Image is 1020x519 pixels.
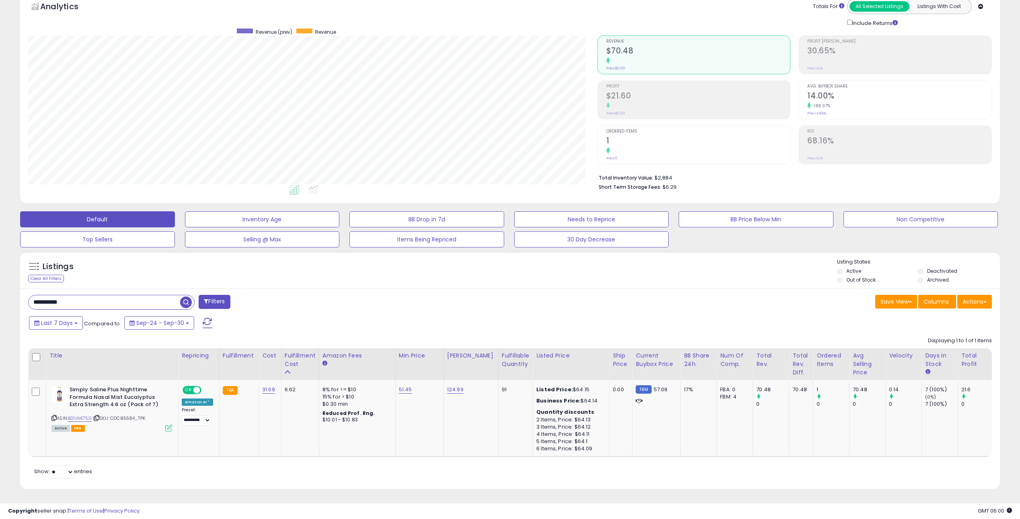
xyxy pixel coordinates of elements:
[68,415,92,422] a: B01IAIK75G
[536,408,594,416] b: Quantity discounts
[502,386,527,393] div: 91
[606,91,790,102] h2: $21.60
[8,507,140,515] div: seller snap | |
[40,1,94,14] h5: Analytics
[262,386,275,394] a: 31.69
[28,275,64,282] div: Clear All Filters
[850,1,909,12] button: All Selected Listings
[792,351,810,377] div: Total Rev. Diff.
[536,397,603,405] div: $64.14
[925,400,958,408] div: 7 (100%)
[185,211,340,227] button: Inventory Age
[811,103,831,109] small: 188.07%
[322,393,389,400] div: 15% for > $10
[663,183,677,191] span: $6.29
[978,507,1012,515] span: 2025-10-8 06:00 GMT
[84,320,121,327] span: Compared to:
[841,18,907,27] div: Include Returns
[918,295,956,309] button: Columns
[182,351,216,360] div: Repricing
[315,29,336,35] span: Revenue
[606,111,625,116] small: Prev: $0.00
[636,351,677,368] div: Current Buybox Price
[49,351,175,360] div: Title
[29,316,83,330] button: Last 7 Days
[807,66,823,71] small: Prev: N/A
[925,368,930,376] small: Days In Stock.
[606,136,790,147] h2: 1
[925,386,958,393] div: 7 (100%)
[514,211,669,227] button: Needs to Reprice
[349,231,504,247] button: Items Being Repriced
[813,3,844,10] div: Totals For
[684,386,710,393] div: 17%
[41,319,73,327] span: Last 7 Days
[837,258,1000,266] p: Listing States:
[606,39,790,44] span: Revenue
[961,351,991,368] div: Total Profit
[636,385,651,394] small: FBM
[606,46,790,57] h2: $70.48
[20,211,175,227] button: Default
[853,400,885,408] div: 0
[613,351,629,368] div: Ship Price
[502,351,529,368] div: Fulfillable Quantity
[606,129,790,134] span: Ordered Items
[183,387,193,394] span: ON
[399,386,412,394] a: 51.45
[51,386,68,402] img: 414Ea1HOMpL._SL40_.jpg
[69,507,103,515] a: Terms of Use
[817,400,849,408] div: 0
[720,393,747,400] div: FBM: 4
[684,351,713,368] div: BB Share 24h.
[606,84,790,89] span: Profit
[807,84,991,89] span: Avg. Buybox Share
[447,386,464,394] a: 124.99
[514,231,669,247] button: 30 Day Decrease
[185,231,340,247] button: Selling @ Max
[200,387,213,394] span: OFF
[599,174,653,181] b: Total Inventory Value:
[599,172,986,182] li: $2,884
[223,351,255,360] div: Fulfillment
[536,351,606,360] div: Listed Price
[599,184,661,190] b: Short Term Storage Fees:
[720,351,749,368] div: Num of Comp.
[925,394,936,400] small: (0%)
[927,268,957,274] label: Deactivated
[807,129,991,134] span: ROI
[199,295,230,309] button: Filters
[889,386,921,393] div: 0.14
[927,276,949,283] label: Archived
[447,351,495,360] div: [PERSON_NAME]
[807,91,991,102] h2: 14.00%
[756,400,789,408] div: 0
[322,360,327,367] small: Amazon Fees.
[536,431,603,438] div: 4 Items, Price: $64.11
[536,416,603,423] div: 2 Items, Price: $64.13
[322,400,389,408] div: $0.30 min
[846,268,861,274] label: Active
[51,386,172,431] div: ASIN:
[71,425,85,432] span: FBA
[924,298,949,306] span: Columns
[807,111,826,116] small: Prev: 4.86%
[853,386,885,393] div: 70.48
[807,156,823,161] small: Prev: N/A
[807,46,991,57] h2: 30.65%
[136,319,184,327] span: Sep-24 - Sep-30
[536,438,603,445] div: 5 Items, Price: $64.1
[909,1,969,12] button: Listings With Cost
[654,386,668,393] span: 57.09
[807,136,991,147] h2: 68.16%
[817,386,849,393] div: 1
[182,398,213,406] div: Amazon AI *
[928,337,992,345] div: Displaying 1 to 1 of 1 items
[961,386,994,393] div: 21.6
[182,407,213,425] div: Preset:
[34,468,92,475] span: Show: entries
[536,423,603,431] div: 3 Items, Price: $64.12
[349,211,504,227] button: BB Drop in 7d
[322,417,389,423] div: $10.01 - $10.83
[720,386,747,393] div: FBA: 0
